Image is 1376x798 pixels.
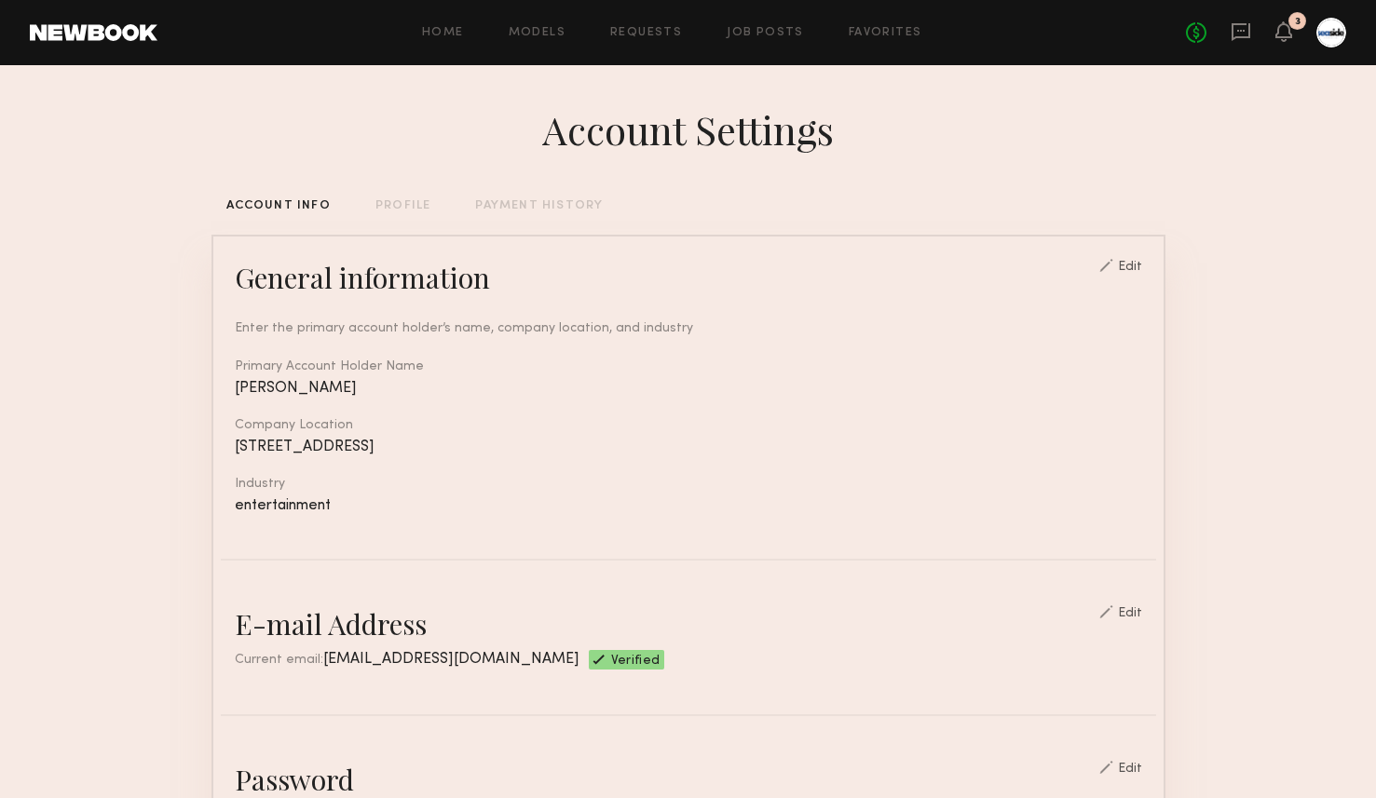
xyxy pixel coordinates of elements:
[610,27,682,39] a: Requests
[235,318,1142,338] div: Enter the primary account holder’s name, company location, and industry
[226,200,331,212] div: ACCOUNT INFO
[235,381,1142,397] div: [PERSON_NAME]
[235,498,1142,514] div: entertainment
[727,27,804,39] a: Job Posts
[1118,261,1142,274] div: Edit
[235,360,1142,373] div: Primary Account Holder Name
[509,27,565,39] a: Models
[1118,607,1142,620] div: Edit
[323,652,579,667] span: [EMAIL_ADDRESS][DOMAIN_NAME]
[475,200,603,212] div: PAYMENT HISTORY
[235,650,579,670] div: Current email:
[235,440,1142,455] div: [STREET_ADDRESS]
[235,419,1142,432] div: Company Location
[1295,17,1301,27] div: 3
[375,200,430,212] div: PROFILE
[422,27,464,39] a: Home
[235,605,427,642] div: E-mail Address
[1118,763,1142,776] div: Edit
[611,655,661,670] span: Verified
[235,478,1142,491] div: Industry
[235,259,490,296] div: General information
[235,761,354,798] div: Password
[849,27,922,39] a: Favorites
[542,103,834,156] div: Account Settings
